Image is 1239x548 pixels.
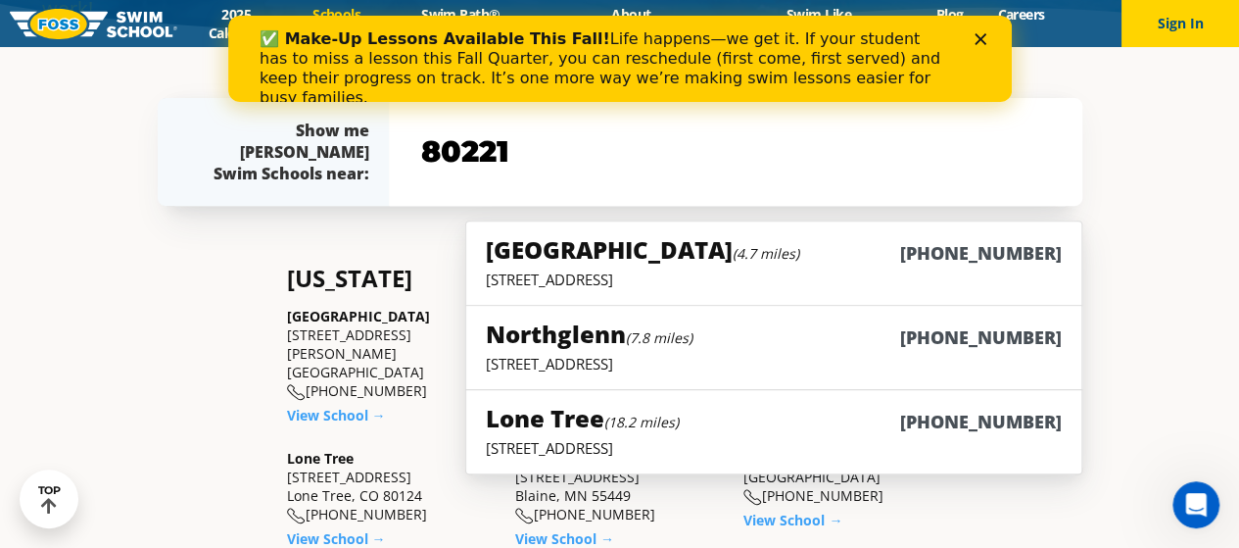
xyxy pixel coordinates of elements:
[746,18,766,29] div: Close
[465,389,1081,474] a: Lone Tree(18.2 miles)[PHONE_NUMBER][STREET_ADDRESS]
[287,529,386,548] a: View School →
[900,410,1062,434] h6: [PHONE_NUMBER]
[919,5,980,24] a: Blog
[465,221,1081,306] a: [GEOGRAPHIC_DATA](4.7 miles)[PHONE_NUMBER][STREET_ADDRESS]
[515,529,614,548] a: View School →
[719,5,919,42] a: Swim Like [PERSON_NAME]
[980,5,1062,24] a: Careers
[31,14,382,32] b: ✅ Make-Up Lessons Available This Fall!
[465,305,1081,390] a: Northglenn(7.8 miles)[PHONE_NUMBER][STREET_ADDRESS]
[900,241,1062,266] h6: [PHONE_NUMBER]
[287,449,496,524] div: [STREET_ADDRESS] Lone Tree, CO 80124 [PHONE_NUMBER]
[486,318,692,350] h5: Northglenn
[515,449,724,524] div: [STREET_ADDRESS] Blaine, MN 55449 [PHONE_NUMBER]
[900,325,1062,350] h6: [PHONE_NUMBER]
[31,14,721,92] div: Life happens—we get it. If your student has to miss a lesson this Fall Quarter, you can reschedul...
[544,5,719,42] a: About [PERSON_NAME]
[486,438,1061,458] p: [STREET_ADDRESS]
[296,5,378,24] a: Schools
[515,508,534,524] img: location-phone-o-icon.svg
[38,484,61,515] div: TOP
[604,413,679,431] small: (18.2 miles)
[378,5,544,42] a: Swim Path® Program
[1172,481,1219,528] iframe: Intercom live chat
[228,16,1012,102] iframe: Intercom live chat banner
[287,508,306,524] img: location-phone-o-icon.svg
[486,354,1061,374] p: [STREET_ADDRESS]
[486,402,679,434] h5: Lone Tree
[486,233,799,266] h5: [GEOGRAPHIC_DATA]
[743,489,762,506] img: location-phone-o-icon.svg
[416,124,1055,180] input: YOUR ZIP CODE
[733,244,799,263] small: (4.7 miles)
[177,5,296,42] a: 2025 Calendar
[197,120,369,184] div: Show me [PERSON_NAME] Swim Schools near:
[486,270,1061,289] p: [STREET_ADDRESS]
[743,511,842,529] a: View School →
[10,9,177,39] img: FOSS Swim School Logo
[626,328,692,347] small: (7.8 miles)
